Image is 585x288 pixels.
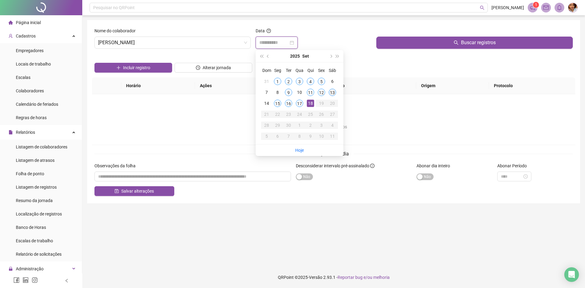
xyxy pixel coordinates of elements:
span: Página inicial [16,20,41,25]
div: 30 [285,122,292,129]
span: user-add [9,34,13,38]
footer: QRPoint © 2025 - 2.93.1 - [82,267,585,288]
span: save [115,189,119,193]
td: 2025-10-04 [327,120,338,131]
span: instagram [32,277,38,283]
span: Data [256,28,265,33]
div: 29 [274,122,281,129]
td: 2025-09-10 [294,87,305,98]
td: 2025-10-11 [327,131,338,142]
span: 1 [535,3,537,7]
span: Salvar alterações [121,188,154,194]
td: 2025-09-14 [261,98,272,109]
div: 9 [307,133,314,140]
span: Listagem de colaboradores [16,144,67,149]
button: next-year [327,50,334,62]
button: Alterar jornada [175,63,252,73]
span: clock-circle [196,66,200,70]
button: Incluir registro [94,63,172,73]
td: 2025-09-03 [294,76,305,87]
td: 2025-09-15 [272,98,283,109]
td: 2025-09-22 [272,109,283,120]
td: 2025-09-12 [316,87,327,98]
span: Empregadores [16,48,44,53]
td: 2025-09-19 [316,98,327,109]
td: 2025-09-24 [294,109,305,120]
span: plus [116,66,121,70]
div: 13 [329,89,336,96]
td: 2025-09-16 [283,98,294,109]
td: 2025-09-04 [305,76,316,87]
th: Origem [416,77,489,94]
td: 2025-10-03 [316,120,327,131]
td: 2025-09-30 [283,120,294,131]
div: 4 [307,78,314,85]
td: 2025-09-08 [272,87,283,98]
div: 27 [329,111,336,118]
td: 2025-09-20 [327,98,338,109]
img: 81251 [568,3,577,12]
label: Observações da folha [94,162,140,169]
button: year panel [290,50,300,62]
span: Listagem de atrasos [16,158,55,163]
div: 4 [329,122,336,129]
span: Colaboradores [16,88,44,93]
span: mail [543,5,549,10]
span: Relatório de solicitações [16,252,62,257]
td: 2025-09-17 [294,98,305,109]
div: 8 [296,133,303,140]
span: bell [557,5,562,10]
label: Abonar dia inteiro [417,162,454,169]
th: Sex [316,65,327,76]
td: 2025-09-29 [272,120,283,131]
span: Listagem de registros [16,185,57,190]
span: Escalas [16,75,30,80]
td: 2025-08-31 [261,76,272,87]
div: 25 [307,111,314,118]
button: month panel [302,50,309,62]
button: super-next-year [334,50,341,62]
td: 2025-09-07 [261,87,272,98]
span: notification [530,5,535,10]
div: 2 [285,78,292,85]
span: Alterar jornada [203,64,231,71]
td: 2025-09-28 [261,120,272,131]
th: Qua [294,65,305,76]
td: 2025-09-05 [316,76,327,87]
span: Desconsiderar intervalo pré-assinalado [296,163,369,168]
td: 2025-09-26 [316,109,327,120]
span: search [480,5,484,10]
div: 6 [329,78,336,85]
div: 10 [296,89,303,96]
span: home [9,20,13,25]
span: Incluir registro [123,64,150,71]
span: Versão [309,275,322,280]
span: Folha de ponto [16,171,44,176]
div: 19 [318,100,325,107]
th: Ações [195,77,260,94]
td: 2025-10-02 [305,120,316,131]
span: Resumo da jornada [16,198,53,203]
div: 23 [285,111,292,118]
td: 2025-10-09 [305,131,316,142]
td: 2025-09-25 [305,109,316,120]
td: 2025-10-10 [316,131,327,142]
span: Escalas de trabalho [16,238,53,243]
div: 8 [274,89,281,96]
div: 11 [307,89,314,96]
div: 16 [285,100,292,107]
button: Salvar alterações [94,186,174,196]
div: 21 [263,111,270,118]
span: Administração [16,266,44,271]
span: file [9,130,13,134]
td: 2025-10-06 [272,131,283,142]
td: 2025-10-05 [261,131,272,142]
td: 2025-09-13 [327,87,338,98]
div: 17 [296,100,303,107]
td: 2025-09-23 [283,109,294,120]
label: Nome do colaborador [94,27,140,34]
div: 2 [307,122,314,129]
td: 2025-09-02 [283,76,294,87]
span: question-circle [267,29,271,33]
th: Seg [272,65,283,76]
